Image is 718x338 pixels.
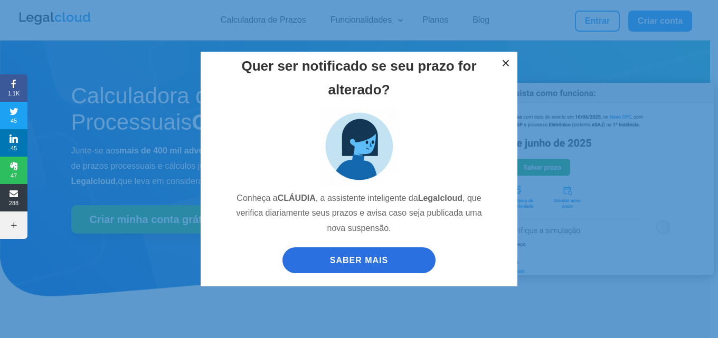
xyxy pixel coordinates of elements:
[230,54,488,106] h2: Quer ser notificado se seu prazo for alterado?
[278,194,316,202] strong: CLÁUDIA
[282,247,436,273] a: SABER MAIS
[230,191,488,245] p: Conheça a , a assistente inteligente da , que verifica diariamente seus prazos e avisa caso seja ...
[418,194,462,202] strong: Legalcloud
[319,107,399,186] img: claudia_assistente
[494,52,517,75] button: ×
